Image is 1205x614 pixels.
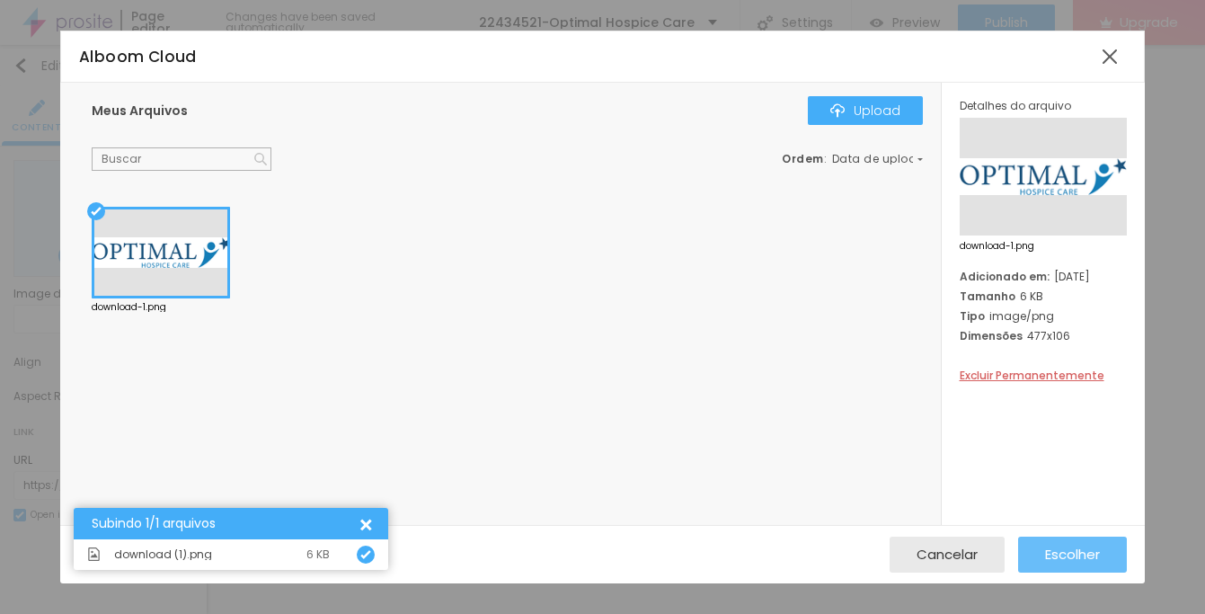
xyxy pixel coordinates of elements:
[960,368,1104,383] span: Excluir Permanentemente
[890,537,1005,573] button: Cancelar
[360,549,371,560] img: Icone
[960,98,1071,113] span: Detalhes do arquivo
[960,269,1127,284] div: [DATE]
[92,517,357,530] div: Subindo 1/1 arquivos
[960,308,1127,324] div: image/png
[92,102,188,120] span: Meus Arquivos
[960,308,985,324] span: Tipo
[1018,537,1127,573] button: Escolher
[960,328,1023,343] span: Dimensões
[114,549,212,560] span: download (1).png
[92,147,271,171] input: Buscar
[960,289,1127,304] div: 6 KB
[960,269,1050,284] span: Adicionado em:
[782,151,824,166] span: Ordem
[917,547,978,562] span: Cancelar
[1045,547,1100,562] span: Escolher
[87,547,101,561] img: Icone
[960,328,1127,343] div: 477x106
[79,46,197,67] span: Alboom Cloud
[960,289,1015,304] span: Tamanho
[782,154,922,165] div: :
[832,154,926,165] span: Data de upload
[830,103,845,118] img: Icone
[254,153,267,165] img: Icone
[960,242,1127,251] span: download-1.png
[830,103,900,118] div: Upload
[808,96,923,125] button: IconeUpload
[306,549,330,560] div: 6 KB
[92,303,230,312] div: download-1.png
